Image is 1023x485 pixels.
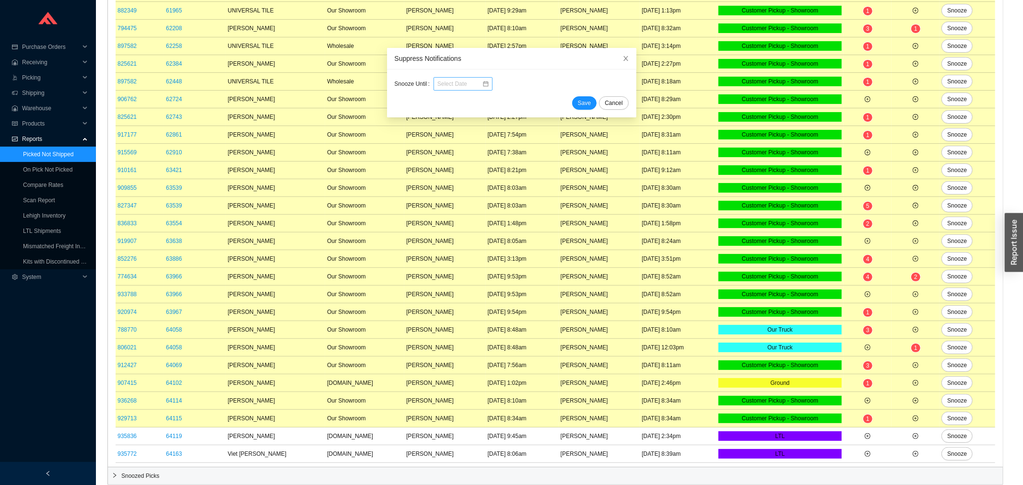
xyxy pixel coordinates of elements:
[23,258,94,265] a: Kits with Discontinued Parts
[947,219,967,228] span: Snooze
[404,162,485,179] td: [PERSON_NAME]
[866,43,870,50] span: 1
[118,25,137,32] a: 794475
[718,254,842,264] div: Customer Pickup - Showroom
[863,60,872,69] sup: 1
[913,309,918,315] span: plus-circle
[226,91,325,108] td: [PERSON_NAME]
[486,2,559,20] td: [DATE] 9:29am
[913,220,918,226] span: plus-circle
[118,273,137,280] a: 774634
[404,144,485,162] td: [PERSON_NAME]
[941,22,973,35] button: Snooze
[941,163,973,177] button: Snooze
[166,131,182,138] a: 62861
[23,197,55,204] a: Scan Report
[913,238,918,244] span: plus-circle
[911,273,920,281] sup: 2
[863,273,872,281] sup: 4
[118,326,137,333] a: 788770
[486,215,559,232] td: [DATE] 1:48pm
[226,179,325,197] td: [PERSON_NAME]
[718,272,842,281] div: Customer Pickup - Showroom
[226,108,325,126] td: [PERSON_NAME]
[486,232,559,250] td: [DATE] 8:05am
[718,130,842,139] div: Customer Pickup - Showroom
[941,412,973,425] button: Snooze
[913,451,918,457] span: plus-circle
[865,185,870,191] span: plus-circle
[325,55,404,73] td: Our Showroom
[947,378,967,388] span: Snooze
[718,94,842,104] div: Customer Pickup - Showroom
[404,286,485,303] td: [PERSON_NAME]
[166,415,182,422] a: 64115
[118,131,137,138] a: 917177
[325,286,404,303] td: Our Showroom
[718,41,842,51] div: Customer Pickup - Showroom
[118,255,137,262] a: 852276
[640,73,716,91] td: [DATE] 8:18am
[640,37,716,55] td: [DATE] 3:14pm
[718,23,842,33] div: Customer Pickup - Showroom
[623,55,629,62] span: close
[112,473,118,478] span: right
[325,91,404,108] td: Our Showroom
[559,37,640,55] td: [PERSON_NAME]
[947,41,967,51] span: Snooze
[640,179,716,197] td: [DATE] 8:30am
[866,132,870,139] span: 1
[863,219,872,228] sup: 2
[166,43,182,49] a: 62258
[226,232,325,250] td: [PERSON_NAME]
[941,252,973,266] button: Snooze
[325,37,404,55] td: Wholesale
[325,215,404,232] td: Our Showroom
[23,243,96,250] a: Mismatched Freight Invoices
[947,94,967,104] span: Snooze
[166,397,182,404] a: 64114
[941,92,973,106] button: Snooze
[941,288,973,301] button: Snooze
[718,77,842,86] div: Customer Pickup - Showroom
[486,126,559,144] td: [DATE] 7:54pm
[118,7,137,14] a: 882349
[23,228,61,234] a: LTL Shipments
[913,416,918,421] span: plus-circle
[947,307,967,317] span: Snooze
[947,254,967,264] span: Snooze
[718,165,842,175] div: Customer Pickup - Showroom
[863,24,872,33] sup: 3
[166,344,182,351] a: 64058
[947,165,967,175] span: Snooze
[865,433,870,439] span: plus-circle
[941,146,973,159] button: Snooze
[640,55,716,73] td: [DATE] 2:27pm
[640,268,716,286] td: [DATE] 8:52am
[404,232,485,250] td: [PERSON_NAME]
[615,48,636,69] button: Close
[166,149,182,156] a: 62910
[325,179,404,197] td: Our Showroom
[325,108,404,126] td: Our Showroom
[226,250,325,268] td: [PERSON_NAME]
[640,144,716,162] td: [DATE] 8:11am
[913,79,918,84] span: plus-circle
[226,162,325,179] td: [PERSON_NAME]
[863,78,872,86] sup: 1
[559,179,640,197] td: [PERSON_NAME]
[941,75,973,88] button: Snooze
[866,61,870,68] span: 1
[914,25,917,32] span: 1
[947,449,967,459] span: Snooze
[866,274,870,280] span: 4
[863,255,872,264] sup: 4
[941,323,973,336] button: Snooze
[404,126,485,144] td: [PERSON_NAME]
[913,8,918,13] span: plus-circle
[913,150,918,155] span: plus-circle
[947,325,967,335] span: Snooze
[865,291,870,297] span: plus-circle
[866,203,870,209] span: 5
[226,215,325,232] td: [PERSON_NAME]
